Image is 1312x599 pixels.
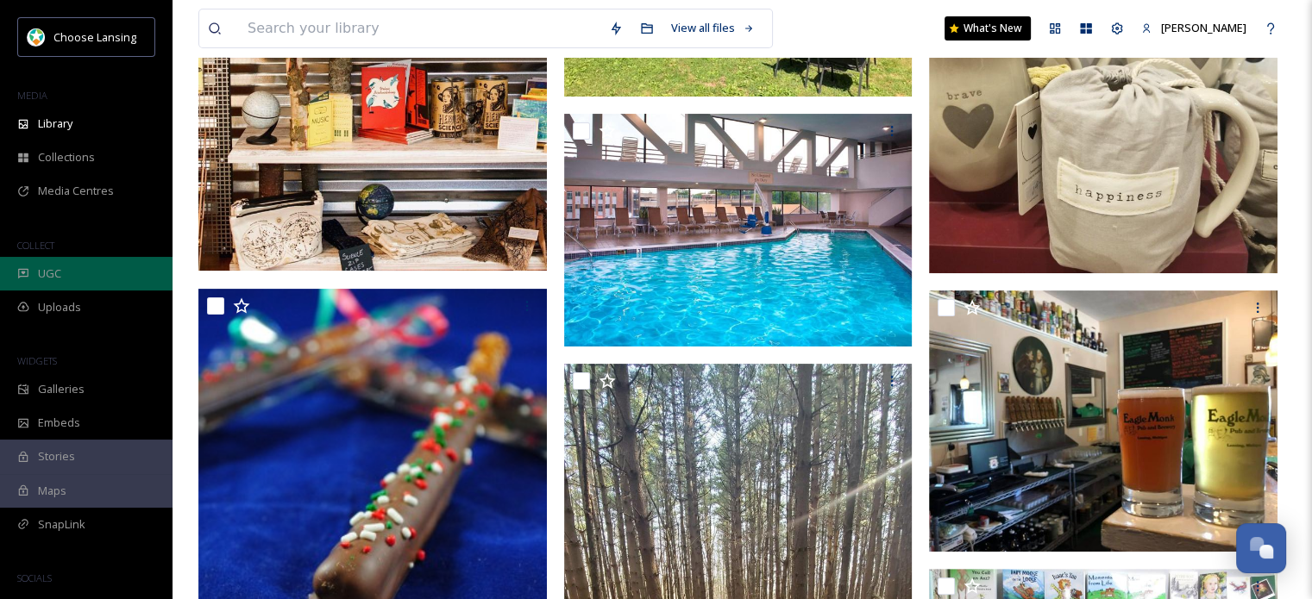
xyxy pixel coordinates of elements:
[1236,523,1286,573] button: Open Chat
[38,183,114,199] span: Media Centres
[38,381,85,397] span: Galleries
[929,290,1277,552] img: 38849847_2101987833152749_3929454609763926016_n.jpg
[38,299,81,315] span: Uploads
[945,16,1031,41] a: What's New
[38,483,66,499] span: Maps
[38,115,72,132] span: Library
[662,11,763,45] a: View all files
[239,9,600,47] input: Search your library
[38,265,61,282] span: UGC
[38,415,80,431] span: Embeds
[53,29,136,45] span: Choose Lansing
[38,149,95,165] span: Collections
[1133,11,1255,45] a: [PERSON_NAME]
[17,571,52,584] span: SOCIALS
[17,354,57,367] span: WIDGETS
[17,239,54,252] span: COLLECT
[38,516,85,533] span: SnapLink
[28,28,45,46] img: logo.jpeg
[38,448,75,465] span: Stories
[17,89,47,102] span: MEDIA
[564,114,913,346] img: lanea-pool-0032-hor-clsc.jpg
[1161,20,1246,35] span: [PERSON_NAME]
